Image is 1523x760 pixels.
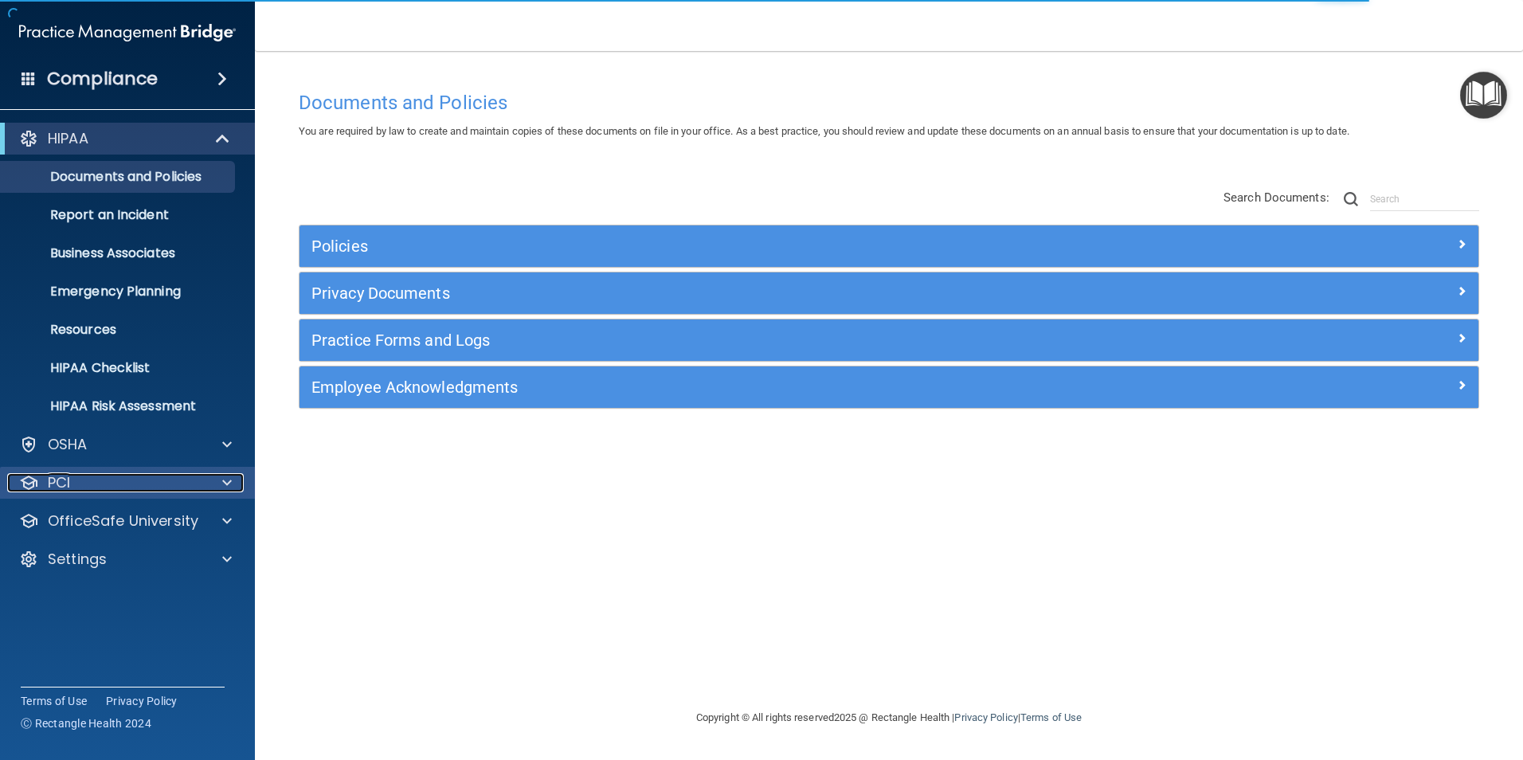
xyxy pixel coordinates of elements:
[954,711,1017,723] a: Privacy Policy
[21,693,87,709] a: Terms of Use
[10,245,228,261] p: Business Associates
[598,692,1180,743] div: Copyright © All rights reserved 2025 @ Rectangle Health | |
[10,360,228,376] p: HIPAA Checklist
[1344,192,1358,206] img: ic-search.3b580494.png
[299,125,1349,137] span: You are required by law to create and maintain copies of these documents on file in your office. ...
[48,435,88,454] p: OSHA
[311,331,1172,349] h5: Practice Forms and Logs
[10,169,228,185] p: Documents and Policies
[106,693,178,709] a: Privacy Policy
[311,233,1466,259] a: Policies
[48,511,198,531] p: OfficeSafe University
[19,435,232,454] a: OSHA
[19,511,232,531] a: OfficeSafe University
[311,284,1172,302] h5: Privacy Documents
[19,473,232,492] a: PCI
[47,68,158,90] h4: Compliance
[48,129,88,148] p: HIPAA
[48,473,70,492] p: PCI
[19,129,231,148] a: HIPAA
[311,327,1466,353] a: Practice Forms and Logs
[19,17,236,49] img: PMB logo
[311,237,1172,255] h5: Policies
[10,398,228,414] p: HIPAA Risk Assessment
[19,550,232,569] a: Settings
[299,92,1479,113] h4: Documents and Policies
[1223,190,1329,205] span: Search Documents:
[311,374,1466,400] a: Employee Acknowledgments
[10,207,228,223] p: Report an Incident
[311,280,1466,306] a: Privacy Documents
[48,550,107,569] p: Settings
[1020,711,1082,723] a: Terms of Use
[311,378,1172,396] h5: Employee Acknowledgments
[10,284,228,300] p: Emergency Planning
[1460,72,1507,119] button: Open Resource Center
[1370,187,1479,211] input: Search
[10,322,228,338] p: Resources
[21,715,151,731] span: Ⓒ Rectangle Health 2024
